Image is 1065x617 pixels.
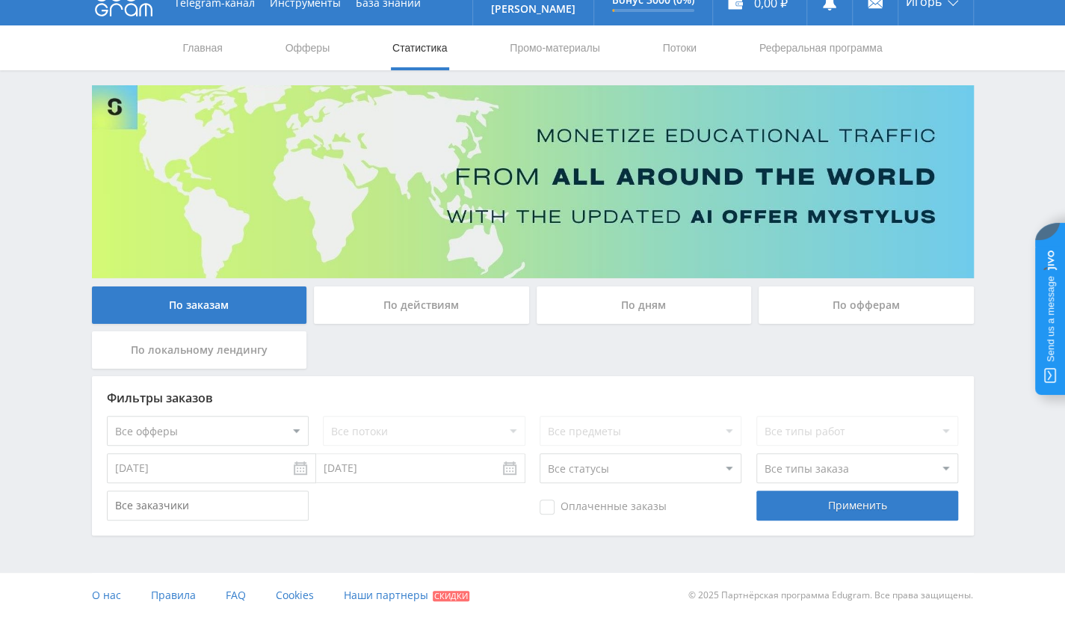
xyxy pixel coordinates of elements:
[226,588,246,602] span: FAQ
[92,85,974,278] img: Banner
[92,588,121,602] span: О нас
[107,491,309,521] input: Все заказчики
[661,25,698,70] a: Потоки
[756,491,958,521] div: Применить
[433,591,469,601] span: Скидки
[284,25,332,70] a: Офферы
[491,3,575,15] p: [PERSON_NAME]
[92,286,307,324] div: По заказам
[182,25,224,70] a: Главная
[276,588,314,602] span: Cookies
[537,286,752,324] div: По дням
[151,588,196,602] span: Правила
[508,25,601,70] a: Промо-материалы
[92,331,307,369] div: По локальному лендингу
[107,391,959,405] div: Фильтры заказов
[540,500,667,515] span: Оплаченные заказы
[391,25,449,70] a: Статистика
[344,588,428,602] span: Наши партнеры
[759,286,974,324] div: По офферам
[314,286,529,324] div: По действиям
[758,25,884,70] a: Реферальная программа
